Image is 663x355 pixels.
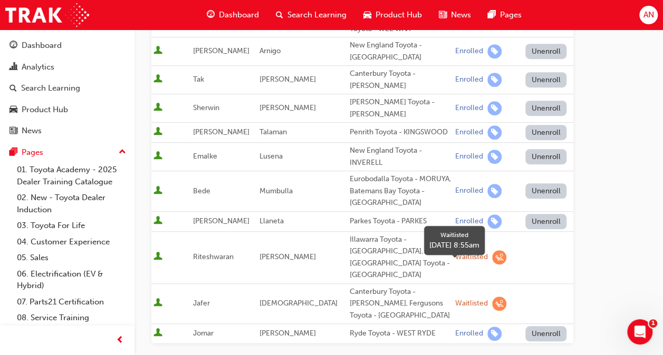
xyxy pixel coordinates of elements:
[13,250,130,266] a: 05. Sales
[455,103,483,113] div: Enrolled
[439,8,447,22] span: news-icon
[153,127,162,137] span: User is active
[153,252,162,262] span: User is active
[350,40,451,63] div: New England Toyota - [GEOGRAPHIC_DATA]
[350,96,451,120] div: [PERSON_NAME] Toyota - [PERSON_NAME]
[9,63,17,72] span: chart-icon
[193,329,214,338] span: Jomar
[193,152,217,161] span: Emalke
[260,75,316,84] span: [PERSON_NAME]
[153,74,162,85] span: User is active
[9,126,17,136] span: news-icon
[363,8,371,22] span: car-icon
[260,299,338,308] span: [DEMOGRAPHIC_DATA]
[13,266,130,294] a: 06. Electrification (EV & Hybrid)
[350,173,451,209] div: Eurobodalla Toyota - MORUYA, Batemans Bay Toyota - [GEOGRAPHIC_DATA]
[22,146,43,159] div: Pages
[193,103,219,112] span: Sherwin
[153,103,162,113] span: User is active
[260,103,316,112] span: [PERSON_NAME]
[350,215,451,228] div: Parkes Toyota - PARKES
[376,9,422,21] span: Product Hub
[13,234,130,250] a: 04. Customer Experience
[260,127,287,136] span: Talaman
[260,252,316,261] span: [PERSON_NAME]
[153,46,162,56] span: User is active
[487,150,502,164] span: learningRecordVerb_ENROLL-icon
[260,186,293,195] span: Mumbulla
[267,4,355,26] a: search-iconSearch Learning
[22,40,62,52] div: Dashboard
[4,57,130,77] a: Analytics
[525,183,566,199] button: Unenroll
[639,6,658,24] button: AN
[525,214,566,229] button: Unenroll
[350,126,451,139] div: Penrith Toyota - KINGSWOOD
[260,329,316,338] span: [PERSON_NAME]
[13,218,130,234] a: 03. Toyota For Life
[488,8,496,22] span: pages-icon
[9,105,17,115] span: car-icon
[13,294,130,310] a: 07. Parts21 Certification
[479,4,530,26] a: pages-iconPages
[643,9,654,21] span: AN
[116,334,124,347] span: prev-icon
[276,8,283,22] span: search-icon
[13,310,130,326] a: 08. Service Training
[429,230,479,240] div: Waitlisted
[4,143,130,162] button: Pages
[13,190,130,218] a: 02. New - Toyota Dealer Induction
[22,125,42,137] div: News
[4,36,130,55] a: Dashboard
[649,319,657,328] span: 1
[287,9,347,21] span: Search Learning
[22,61,54,73] div: Analytics
[455,127,483,137] div: Enrolled
[487,327,502,341] span: learningRecordVerb_ENROLL-icon
[153,298,162,309] span: User is active
[4,78,130,98] a: Search Learning
[487,184,502,198] span: learningRecordVerb_ENROLL-icon
[492,297,506,311] span: learningRecordVerb_WAITLIST-icon
[5,3,89,27] a: Trak
[193,216,249,225] span: [PERSON_NAME]
[260,216,284,225] span: Llaneta
[153,151,162,162] span: User is active
[455,329,483,339] div: Enrolled
[350,145,451,169] div: New England Toyota - INVERELL
[492,250,506,264] span: learningRecordVerb_WAITLIST-icon
[193,46,249,55] span: [PERSON_NAME]
[219,9,259,21] span: Dashboard
[429,240,479,251] div: [DATE] 8:55am
[525,44,566,59] button: Unenroll
[4,121,130,141] a: News
[193,299,210,308] span: Jafer
[9,84,17,93] span: search-icon
[350,328,451,340] div: Ryde Toyota - WEST RYDE
[455,152,483,162] div: Enrolled
[451,9,471,21] span: News
[153,328,162,339] span: User is active
[13,162,130,190] a: 01. Toyota Academy - 2025 Dealer Training Catalogue
[487,125,502,140] span: learningRecordVerb_ENROLL-icon
[627,319,652,344] iframe: Intercom live chat
[260,152,283,161] span: Lusena
[193,252,234,261] span: Riteshwaran
[525,149,566,164] button: Unenroll
[22,104,68,116] div: Product Hub
[487,101,502,115] span: learningRecordVerb_ENROLL-icon
[500,9,522,21] span: Pages
[350,234,451,281] div: Illawarra Toyota - [GEOGRAPHIC_DATA], [GEOGRAPHIC_DATA] Toyota - [GEOGRAPHIC_DATA]
[525,326,566,341] button: Unenroll
[260,46,281,55] span: Arnigo
[455,186,483,196] div: Enrolled
[153,186,162,196] span: User is active
[455,299,488,309] div: Waitlisted
[207,8,215,22] span: guage-icon
[193,75,204,84] span: Tak
[487,214,502,229] span: learningRecordVerb_ENROLL-icon
[9,41,17,51] span: guage-icon
[455,75,483,85] div: Enrolled
[4,100,130,120] a: Product Hub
